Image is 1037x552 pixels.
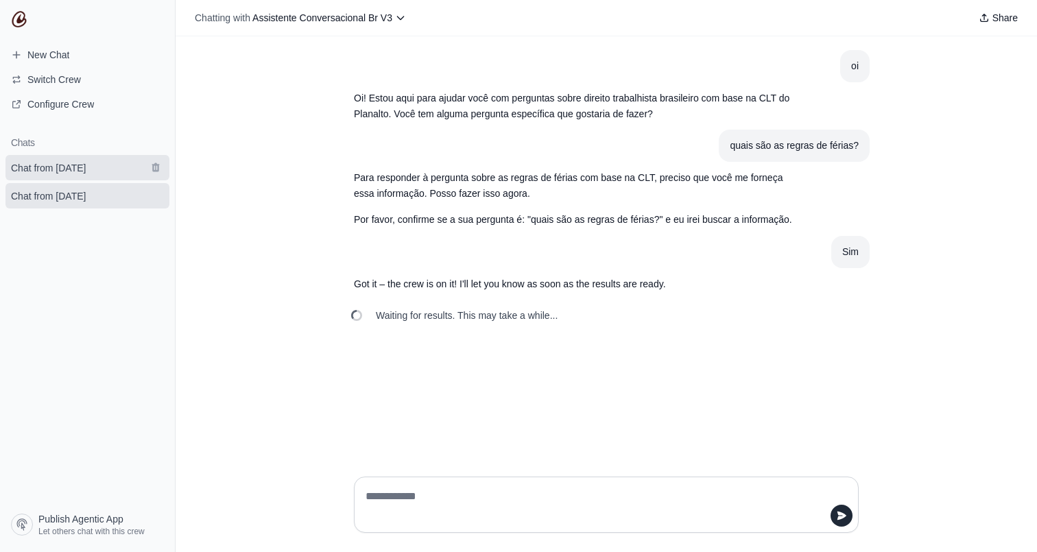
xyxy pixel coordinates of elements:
[27,73,81,86] span: Switch Crew
[992,11,1018,25] span: Share
[354,91,793,122] p: Oi! Estou aqui para ajudar você com perguntas sobre direito trabalhista brasileiro com base na CL...
[5,93,169,115] a: Configure Crew
[27,48,69,62] span: New Chat
[730,138,859,154] div: quais são as regras de férias?
[252,12,392,23] span: Assistente Conversacional Br V3
[38,512,123,526] span: Publish Agentic App
[11,161,86,175] span: Chat from [DATE]
[354,170,793,202] p: Para responder à pergunta sobre as regras de férias com base na CLT, preciso que você me forneça ...
[719,130,870,162] section: User message
[343,82,804,130] section: Response
[5,508,169,541] a: Publish Agentic App Let others chat with this crew
[354,212,793,228] p: Por favor, confirme se a sua pergunta é: "quais são as regras de férias?" e eu irei buscar a info...
[376,309,558,322] span: Waiting for results. This may take a while...
[851,58,859,74] div: oi
[343,162,804,236] section: Response
[831,236,870,268] section: User message
[973,8,1023,27] button: Share
[840,50,870,82] section: User message
[5,69,169,91] button: Switch Crew
[354,276,793,292] p: Got it – the crew is on it! I'll let you know as soon as the results are ready.
[11,11,27,27] img: CrewAI Logo
[5,44,169,66] a: New Chat
[343,268,804,300] section: Response
[27,97,94,111] span: Configure Crew
[5,183,169,208] a: Chat from [DATE]
[38,526,145,537] span: Let others chat with this crew
[5,155,169,180] a: Chat from [DATE]
[11,189,86,203] span: Chat from [DATE]
[189,8,412,27] button: Chatting with Assistente Conversacional Br V3
[842,244,859,260] div: Sim
[195,11,250,25] span: Chatting with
